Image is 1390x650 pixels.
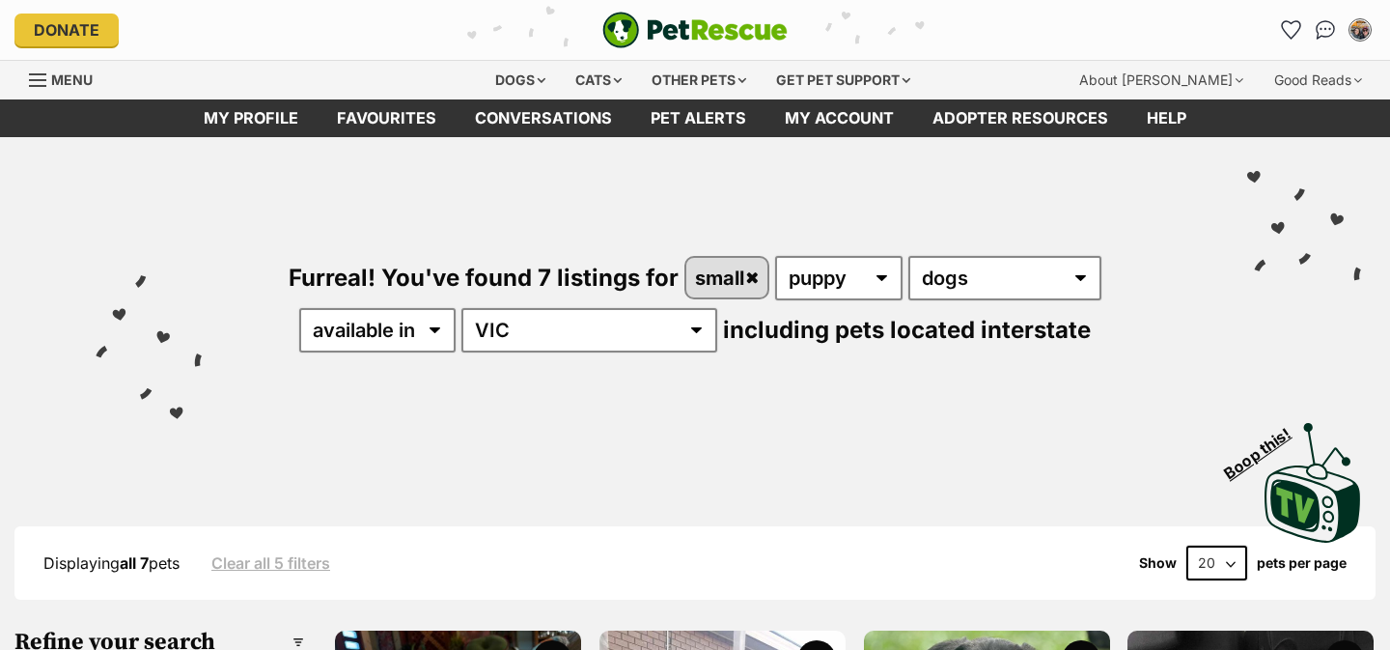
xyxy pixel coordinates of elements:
[765,99,913,137] a: My account
[602,12,788,48] img: logo-e224e6f780fb5917bec1dbf3a21bbac754714ae5b6737aabdf751b685950b380.svg
[913,99,1127,137] a: Adopter resources
[562,61,635,99] div: Cats
[289,264,679,292] span: Furreal! You've found 7 listings for
[184,99,318,137] a: My profile
[1275,14,1376,45] ul: Account quick links
[456,99,631,137] a: conversations
[1265,406,1361,547] a: Boop this!
[29,61,106,96] a: Menu
[763,61,924,99] div: Get pet support
[1261,61,1376,99] div: Good Reads
[43,553,180,573] span: Displaying pets
[318,99,456,137] a: Favourites
[1127,99,1206,137] a: Help
[1257,555,1347,571] label: pets per page
[14,14,119,46] a: Donate
[211,554,330,572] a: Clear all 5 filters
[1221,412,1310,482] span: Boop this!
[1316,20,1336,40] img: chat-41dd97257d64d25036548639549fe6c8038ab92f7586957e7f3b1b290dea8141.svg
[51,71,93,88] span: Menu
[602,12,788,48] a: PetRescue
[482,61,559,99] div: Dogs
[1350,20,1370,40] img: Nadine Monteagudo profile pic
[638,61,760,99] div: Other pets
[1265,423,1361,543] img: PetRescue TV logo
[1139,555,1177,571] span: Show
[1275,14,1306,45] a: Favourites
[120,553,149,573] strong: all 7
[723,316,1091,344] span: including pets located interstate
[686,258,768,297] a: small
[1310,14,1341,45] a: Conversations
[1345,14,1376,45] button: My account
[631,99,765,137] a: Pet alerts
[1066,61,1257,99] div: About [PERSON_NAME]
